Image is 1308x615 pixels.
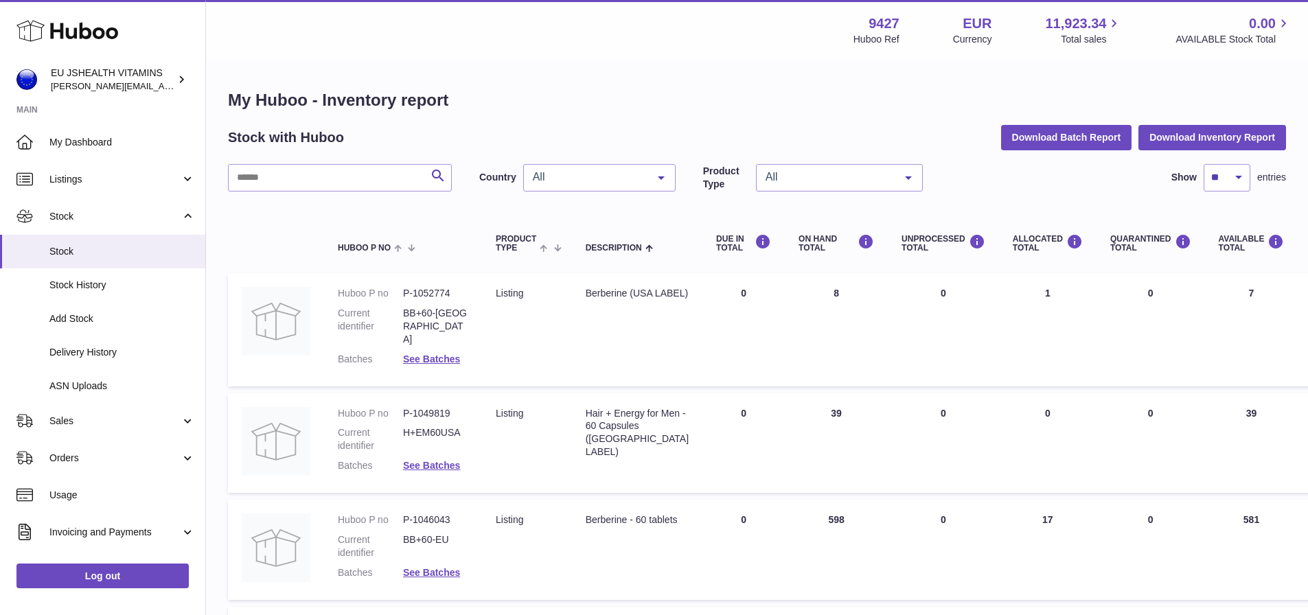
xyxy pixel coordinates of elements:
[888,500,999,600] td: 0
[403,513,468,526] dd: P-1046043
[703,165,749,191] label: Product Type
[888,273,999,386] td: 0
[49,526,181,539] span: Invoicing and Payments
[49,346,195,359] span: Delivery History
[403,407,468,420] dd: P-1049819
[338,244,391,253] span: Huboo P no
[1148,514,1154,525] span: 0
[338,307,403,346] dt: Current identifier
[1219,234,1285,253] div: AVAILABLE Total
[403,426,468,452] dd: H+EM60USA
[49,415,181,428] span: Sales
[49,136,195,149] span: My Dashboard
[403,353,460,364] a: See Batches
[1148,408,1154,419] span: 0
[1171,171,1197,184] label: Show
[479,171,516,184] label: Country
[228,128,344,147] h2: Stock with Huboo
[49,489,195,502] span: Usage
[403,567,460,578] a: See Batches
[529,170,647,184] span: All
[586,244,642,253] span: Description
[242,513,310,582] img: product image
[953,33,992,46] div: Currency
[49,380,195,393] span: ASN Uploads
[49,210,181,223] span: Stock
[799,234,874,253] div: ON HAND Total
[1175,33,1292,46] span: AVAILABLE Stock Total
[586,287,689,300] div: Berberine (USA LABEL)
[1138,125,1286,150] button: Download Inventory Report
[496,408,523,419] span: listing
[403,533,468,559] dd: BB+60-EU
[242,287,310,356] img: product image
[999,500,1097,600] td: 17
[702,273,785,386] td: 0
[716,234,771,253] div: DUE IN TOTAL
[49,279,195,292] span: Stock History
[496,235,536,253] span: Product Type
[853,33,899,46] div: Huboo Ref
[1205,500,1298,600] td: 581
[1249,14,1276,33] span: 0.00
[338,287,403,300] dt: Huboo P no
[785,273,888,386] td: 8
[49,173,181,186] span: Listings
[1013,234,1083,253] div: ALLOCATED Total
[1110,234,1191,253] div: QUARANTINED Total
[496,514,523,525] span: listing
[785,393,888,494] td: 39
[228,89,1286,111] h1: My Huboo - Inventory report
[999,393,1097,494] td: 0
[242,407,310,476] img: product image
[702,500,785,600] td: 0
[1045,14,1106,33] span: 11,923.34
[888,393,999,494] td: 0
[1045,14,1122,46] a: 11,923.34 Total sales
[1205,273,1298,386] td: 7
[338,426,403,452] dt: Current identifier
[586,407,689,459] div: Hair + Energy for Men - 60 Capsules ([GEOGRAPHIC_DATA] LABEL)
[403,460,460,471] a: See Batches
[338,459,403,472] dt: Batches
[1061,33,1122,46] span: Total sales
[338,566,403,579] dt: Batches
[338,513,403,526] dt: Huboo P no
[1001,125,1132,150] button: Download Batch Report
[586,513,689,526] div: Berberine - 60 tablets
[785,500,888,600] td: 598
[999,273,1097,386] td: 1
[1148,288,1154,299] span: 0
[16,69,37,90] img: laura@jessicasepel.com
[869,14,899,33] strong: 9427
[702,393,785,494] td: 0
[49,312,195,325] span: Add Stock
[1175,14,1292,46] a: 0.00 AVAILABLE Stock Total
[51,80,275,91] span: [PERSON_NAME][EMAIL_ADDRESS][DOMAIN_NAME]
[338,407,403,420] dt: Huboo P no
[16,564,189,588] a: Log out
[403,287,468,300] dd: P-1052774
[338,533,403,559] dt: Current identifier
[51,67,174,93] div: EU JSHEALTH VITAMINS
[49,452,181,465] span: Orders
[1257,171,1286,184] span: entries
[902,234,985,253] div: UNPROCESSED Total
[496,288,523,299] span: listing
[963,14,991,33] strong: EUR
[762,170,895,184] span: All
[1205,393,1298,494] td: 39
[49,245,195,258] span: Stock
[338,353,403,366] dt: Batches
[403,307,468,346] dd: BB+60-[GEOGRAPHIC_DATA]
